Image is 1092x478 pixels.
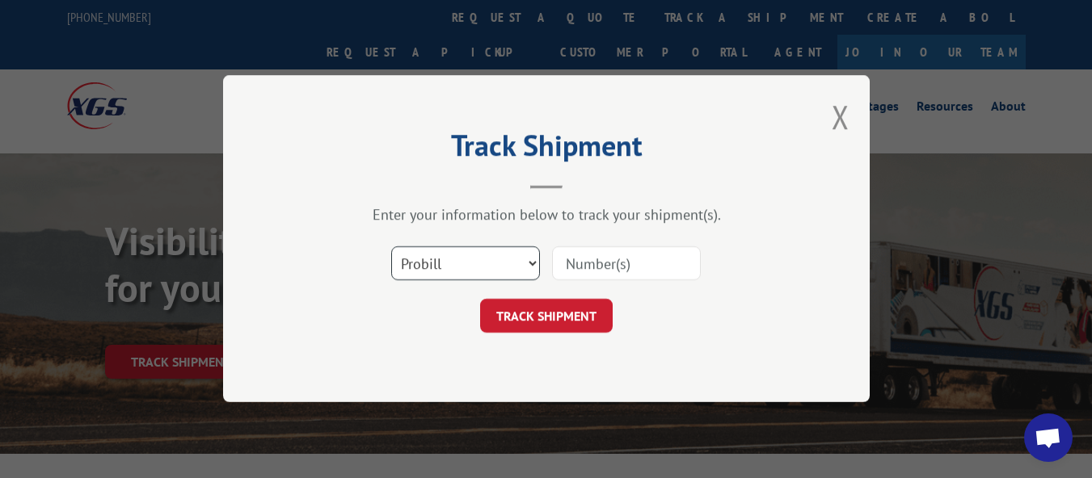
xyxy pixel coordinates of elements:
button: Close modal [832,95,850,138]
div: Enter your information below to track your shipment(s). [304,206,789,224]
button: TRACK SHIPMENT [480,300,613,333]
input: Number(s) [552,247,701,281]
h2: Track Shipment [304,134,789,165]
div: Open chat [1024,413,1073,462]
